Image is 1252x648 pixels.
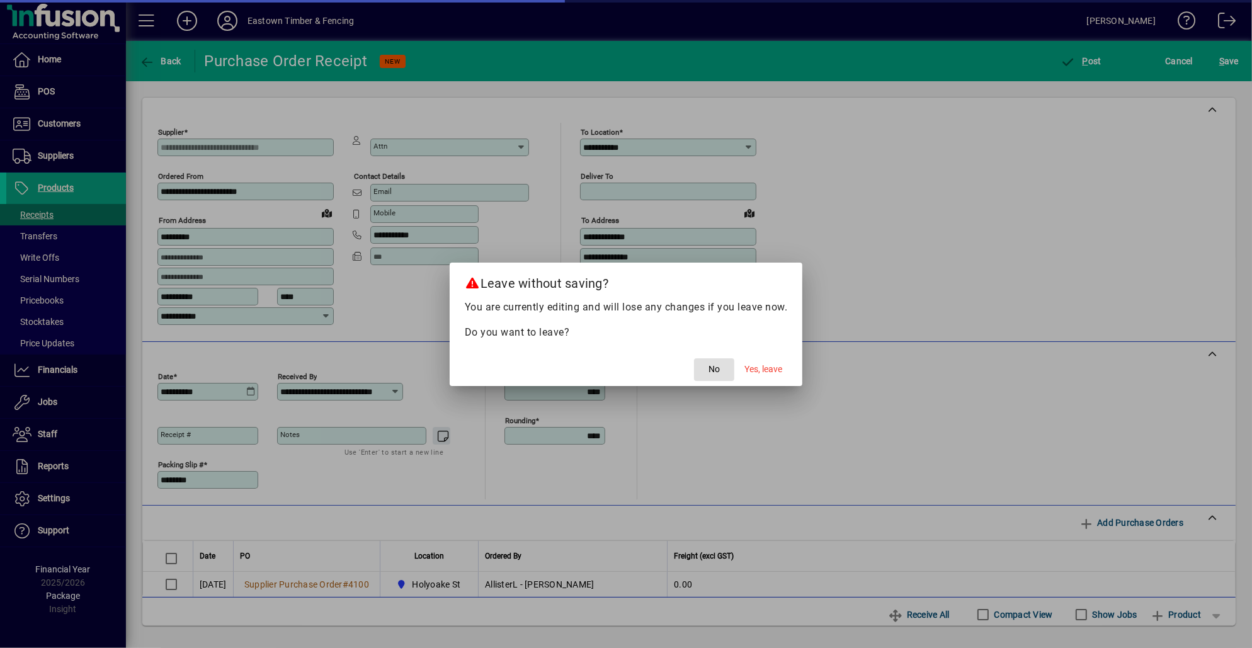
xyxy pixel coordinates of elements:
[450,263,803,299] h2: Leave without saving?
[739,358,787,381] button: Yes, leave
[694,358,734,381] button: No
[709,363,720,376] span: No
[465,325,788,340] p: Do you want to leave?
[744,363,782,376] span: Yes, leave
[465,300,788,315] p: You are currently editing and will lose any changes if you leave now.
